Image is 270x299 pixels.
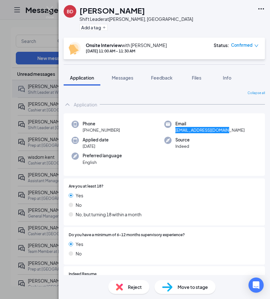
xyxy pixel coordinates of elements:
[83,121,120,127] span: Phone
[74,101,97,108] div: Application
[83,159,122,165] span: English
[76,211,141,218] span: No, but turning 18 within a month
[175,137,190,143] span: Source
[175,143,190,149] span: Indeed
[102,26,106,29] svg: Plus
[69,183,104,189] span: Are you at least 18?
[214,42,229,48] div: Status :
[67,8,73,15] div: BD
[257,5,265,13] svg: Ellipses
[83,152,122,159] span: Preferred language
[69,232,185,238] span: Do you have a minimum of 6-12 months supervisory experience?
[83,127,120,133] span: [PHONE_NUMBER]
[86,42,122,48] b: Onsite Interview
[79,16,193,22] div: Shift Leader at [PERSON_NAME], [GEOGRAPHIC_DATA]
[178,284,208,290] span: Move to stage
[76,192,83,199] span: Yes
[79,24,108,31] button: PlusAdd a tag
[112,75,133,81] span: Messages
[151,75,173,81] span: Feedback
[254,44,259,48] span: down
[64,101,71,108] svg: ChevronUp
[70,75,94,81] span: Application
[192,75,201,81] span: Files
[76,241,83,248] span: Yes
[79,5,145,16] h1: [PERSON_NAME]
[86,48,167,54] div: [DATE] 11:00 AM - 11:30 AM
[86,42,167,48] div: with [PERSON_NAME]
[69,271,97,277] span: Indeed Resume
[175,127,245,133] span: [EMAIL_ADDRESS][DOMAIN_NAME]
[231,42,253,48] span: Confirmed
[223,75,231,81] span: Info
[76,250,82,257] span: No
[83,143,109,149] span: [DATE]
[248,278,264,293] div: Open Intercom Messenger
[76,201,82,208] span: No
[83,137,109,143] span: Applied date
[175,121,245,127] span: Email
[128,284,142,290] span: Reject
[248,91,265,96] span: Collapse all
